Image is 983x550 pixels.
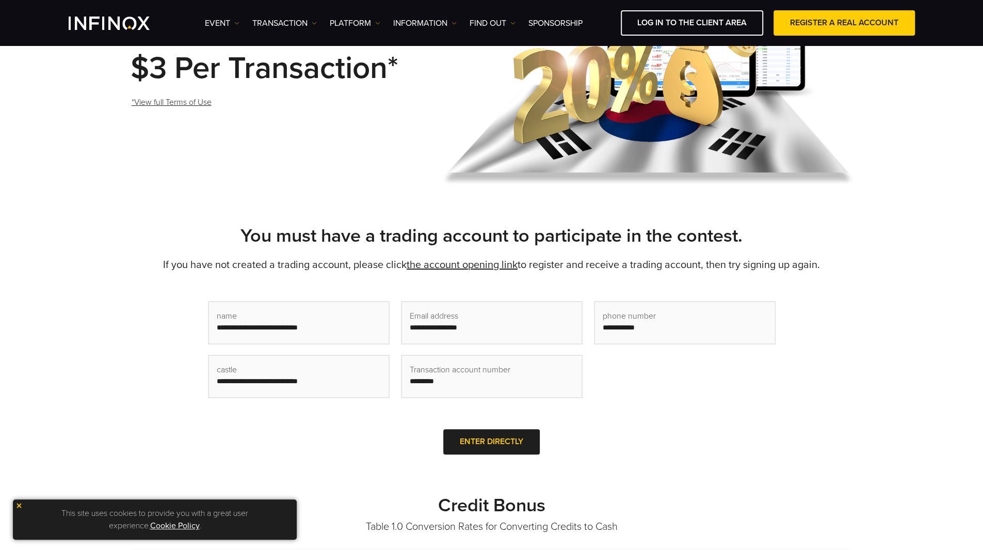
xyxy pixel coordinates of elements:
font: You must have a trading account to participate in the contest. [240,225,743,247]
a: INFINOX Logo [69,17,174,30]
font: phone number [603,311,656,321]
a: transaction [252,17,317,29]
font: . [200,521,201,531]
font: transaction [252,18,308,28]
font: Enter directly [460,436,523,447]
font: event [205,18,230,28]
font: Log in to the client area [637,18,747,28]
font: Register a real account [790,18,898,28]
font: If you have not created a trading account, please click [163,259,407,271]
a: Log in to the client area [621,10,763,36]
font: platform [330,18,371,28]
font: Transaction account number [410,365,510,375]
a: Find out [470,17,515,29]
a: event [205,17,239,29]
font: to register and receive a trading account, then try signing up again. [518,259,820,271]
font: Sponsorship [528,18,583,28]
font: This site uses cookies to provide you with a great user experience. [61,508,248,531]
a: Cookie Policy [150,521,200,531]
a: information [393,17,457,29]
font: Email address [410,311,458,321]
a: the account opening link [407,259,518,271]
font: castle [217,365,237,375]
img: yellow close icon [15,502,23,509]
font: Find out [470,18,506,28]
font: Credit Bonus [438,494,545,516]
font: information [393,18,447,28]
a: Sponsorship [528,17,583,29]
a: Register a real account [773,10,915,36]
a: *View full Terms of Use [131,90,213,115]
font: Earn 20% credit and $3 per transaction* [131,17,418,87]
font: *View full Terms of Use [132,97,212,107]
a: platform [330,17,380,29]
font: name [217,311,237,321]
font: Table 1.0 Conversion Rates for Converting Credits to Cash [366,521,618,533]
